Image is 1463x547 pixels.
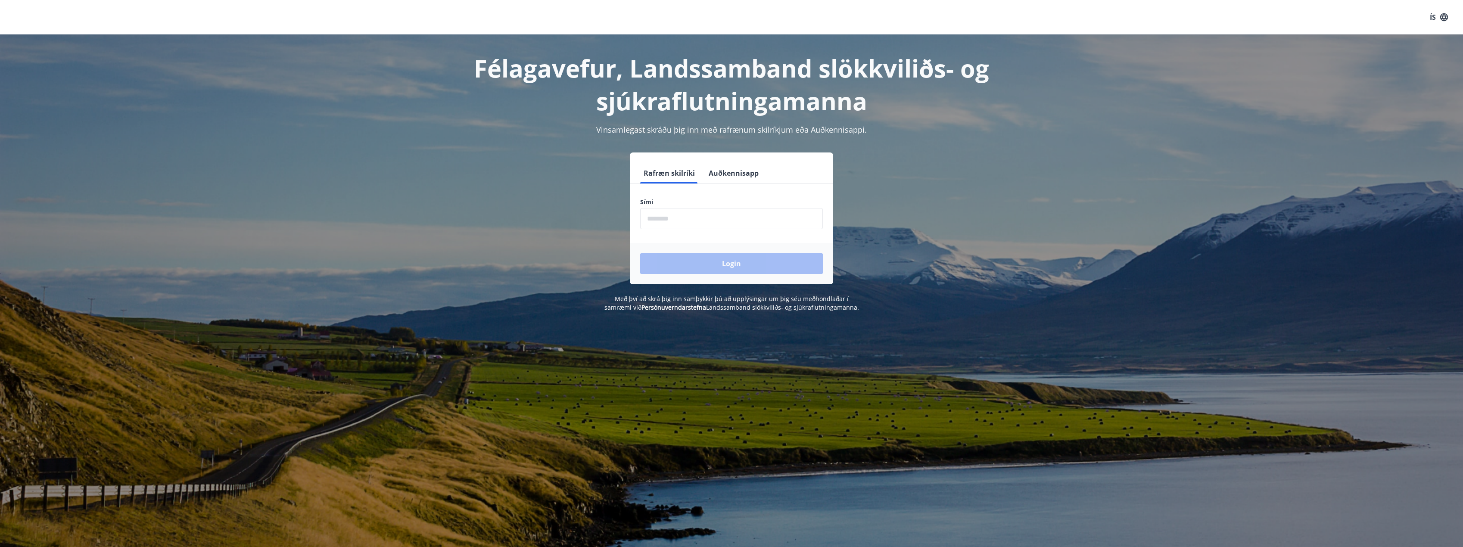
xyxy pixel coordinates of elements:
h1: Félagavefur, Landssamband slökkviliðs- og sjúkraflutningamanna [432,52,1031,117]
label: Sími [640,198,823,206]
span: Vinsamlegast skráðu þig inn með rafrænum skilríkjum eða Auðkennisappi. [596,124,867,135]
a: Persónuverndarstefna [641,303,706,311]
button: Rafræn skilríki [640,163,698,183]
span: Með því að skrá þig inn samþykkir þú að upplýsingar um þig séu meðhöndlaðar í samræmi við Landssa... [604,295,859,311]
button: ÍS [1425,9,1453,25]
button: Auðkennisapp [705,163,762,183]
